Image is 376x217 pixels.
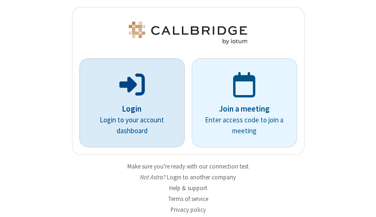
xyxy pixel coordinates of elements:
p: Login [93,103,172,115]
button: Login to another company [167,173,236,182]
button: LoginLogin to your account dashboard [79,58,185,147]
a: Privacy policy [171,206,206,214]
p: Enter access code to join a meeting [205,115,284,136]
a: Terms of service [168,195,208,203]
p: Join a meeting [205,103,284,115]
p: Login to your account dashboard [93,115,172,136]
li: Not Astra? [72,173,305,182]
a: Join a meetingEnter access code to join a meeting [192,58,297,147]
img: Astra [127,22,249,44]
a: Help & support [169,184,207,192]
a: Make sure you're ready with our connection test [127,162,249,170]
